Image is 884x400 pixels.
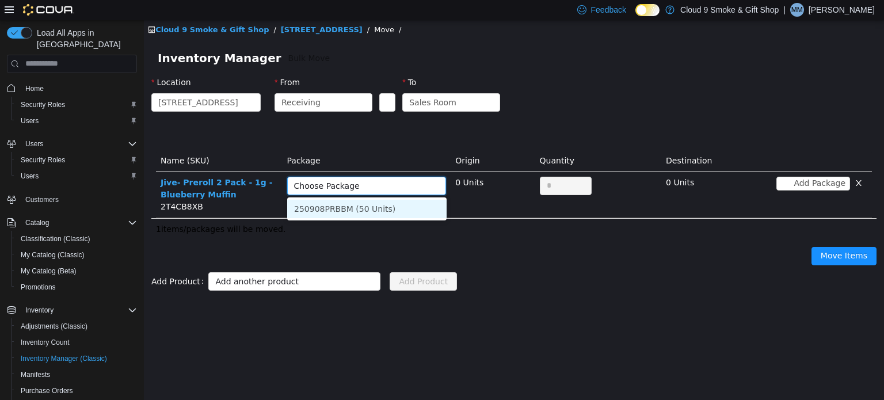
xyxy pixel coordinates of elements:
span: My Catalog (Classic) [16,248,137,262]
button: Move Items [668,227,733,245]
span: Manifests [21,370,50,379]
label: Add Product [7,257,64,266]
span: Security Roles [21,155,65,165]
p: | [783,3,786,17]
span: Purchase Orders [21,386,73,395]
span: Adjustments (Classic) [16,319,137,333]
a: Classification (Classic) [16,232,95,246]
button: Customers [2,191,142,208]
li: 250908PRBBM (50 Units) [143,180,303,198]
a: Inventory Count [16,336,74,349]
span: Users [25,139,43,148]
span: Manifests [16,368,137,382]
p: Cloud 9 Smoke & Gift Shop [680,3,779,17]
a: Inventory Manager (Classic) [16,352,112,365]
div: Receiving [138,74,177,91]
button: Inventory [21,303,58,317]
button: My Catalog (Beta) [12,263,142,279]
span: Move [230,5,250,14]
div: Choose Package [150,160,283,172]
i: icon: down [288,162,295,170]
span: Catalog [25,218,49,227]
span: Security Roles [16,98,137,112]
span: Load All Apps in [GEOGRAPHIC_DATA] [32,27,137,50]
span: Origin [311,136,336,145]
span: Inventory Count [16,336,137,349]
button: Users [12,168,142,184]
span: 2T4CB8XB [17,182,59,191]
button: Swap [235,73,252,92]
span: Inventory [21,303,137,317]
a: Manifests [16,368,55,382]
span: 0 Units [311,158,340,167]
button: Users [21,137,48,151]
a: [STREET_ADDRESS] [137,5,219,14]
span: Customers [21,192,137,207]
span: Catalog [21,216,137,230]
span: My Catalog (Beta) [21,266,77,276]
span: 0 Units [522,158,550,167]
span: / [255,5,257,14]
span: / [223,5,226,14]
a: Users [16,114,43,128]
span: Users [16,169,137,183]
span: Purchase Orders [16,384,137,398]
input: Dark Mode [635,4,660,16]
span: Users [16,114,137,128]
span: Inventory Manager (Classic) [21,354,107,363]
span: Classification (Classic) [21,234,90,243]
a: icon: shopCloud 9 Smoke & Gift Shop [4,5,125,14]
button: Add Product [246,252,313,271]
a: Customers [21,193,63,207]
button: Catalog [2,215,142,231]
a: Users [16,169,43,183]
button: Security Roles [12,97,142,113]
span: Inventory Count [21,338,70,347]
button: Adjustments (Classic) [12,318,142,334]
span: 305 Saw Mill River Rd [14,74,94,91]
button: Inventory [2,302,142,318]
a: Promotions [16,280,60,294]
span: Name (SKU) [17,136,66,145]
span: Users [21,116,39,125]
button: Users [12,113,142,129]
span: Home [25,84,44,93]
span: Users [21,172,39,181]
a: Purchase Orders [16,384,78,398]
i: icon: down [215,79,222,87]
button: Users [2,136,142,152]
a: Security Roles [16,98,70,112]
button: Security Roles [12,152,142,168]
div: Michael M. McPhillips [790,3,804,17]
div: Add another product [71,256,217,267]
span: Inventory Manager [14,29,144,47]
button: Manifests [12,367,142,383]
label: Location [7,58,47,67]
button: Inventory Manager (Classic) [12,351,142,367]
span: Inventory Manager (Classic) [16,352,137,365]
span: Adjustments (Classic) [21,322,87,331]
label: From [131,58,156,67]
i: icon: down [103,79,110,87]
span: 1 items/packages will be moved. [12,204,142,214]
a: Home [21,82,48,96]
label: To [258,58,272,67]
button: Classification (Classic) [12,231,142,247]
img: Cova [23,4,74,16]
button: Catalog [21,216,54,230]
span: Inventory [25,306,54,315]
span: Customers [25,195,59,204]
span: Destination [522,136,568,145]
button: Home [2,80,142,97]
span: Package [143,136,177,145]
span: Security Roles [16,153,137,167]
button: icon: close [706,157,723,170]
p: [PERSON_NAME] [809,3,875,17]
span: My Catalog (Classic) [21,250,85,260]
span: Quantity [396,136,431,145]
button: My Catalog (Classic) [12,247,142,263]
span: Bulk Move [144,32,186,44]
span: My Catalog (Beta) [16,264,137,278]
span: Promotions [21,283,56,292]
